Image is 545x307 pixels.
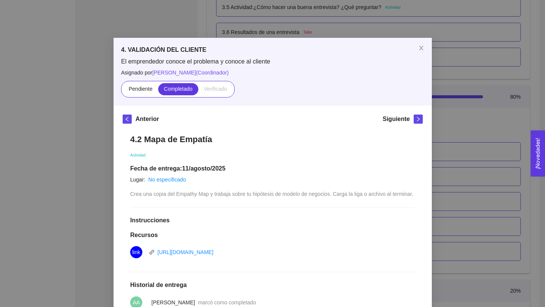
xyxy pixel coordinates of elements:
[418,45,424,51] span: close
[148,177,186,183] a: No especificado
[123,116,131,122] span: left
[414,116,422,122] span: right
[130,231,415,239] h1: Recursos
[132,246,140,258] span: link
[204,86,227,92] span: Verificado
[157,249,213,255] a: [URL][DOMAIN_NAME]
[164,86,193,92] span: Completado
[121,57,424,66] span: El emprendedor conoce el problema y conoce al cliente
[121,68,424,77] span: Asignado por
[128,86,152,92] span: Pendiente
[130,217,415,224] h1: Instrucciones
[130,281,415,289] h1: Historial de entrega
[152,70,229,76] span: [PERSON_NAME] ( Coordinador )
[198,299,256,305] span: marcó como completado
[123,115,132,124] button: left
[414,115,423,124] button: right
[130,153,146,157] span: Actividad
[531,130,545,177] button: Open Feedback Widget
[135,115,159,124] h5: Anterior
[130,134,415,144] h1: 4.2 Mapa de Empatía
[130,165,415,172] h1: Fecha de entrega: 11/agosto/2025
[121,45,424,54] h5: 4. VALIDACIÓN DEL CLIENTE
[149,250,154,255] span: link
[382,115,410,124] h5: Siguiente
[151,299,195,305] span: [PERSON_NAME]
[130,175,145,184] article: Lugar:
[411,38,432,59] button: Close
[130,191,413,197] span: Crea una copia del Empathy Map y trabaja sobre tu hipótesis de modelo de negocios. Carga la liga ...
